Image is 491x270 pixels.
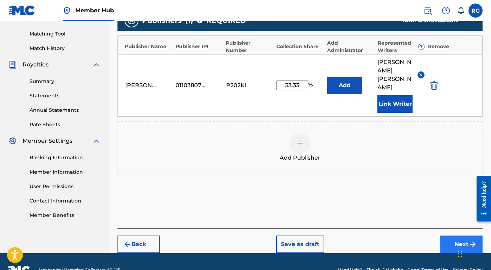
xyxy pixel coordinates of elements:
[442,6,450,15] img: help
[30,45,101,52] a: Match History
[8,5,36,15] img: MLC Logo
[276,43,324,50] div: Collection Share
[123,240,132,249] img: 7ee5dd4eb1f8a8e3ef2f.svg
[23,60,49,69] span: Royalties
[308,81,314,90] span: %
[439,4,453,18] div: Help
[419,44,424,50] span: ?
[176,43,223,50] div: Publisher IPI
[23,137,72,145] span: Member Settings
[327,39,374,54] div: Add Administrator
[430,81,438,90] img: 12a2ab48e56ec057fbd8.svg
[117,236,160,253] button: Back
[377,58,412,92] span: [PERSON_NAME] [PERSON_NAME]
[30,30,101,38] a: Matching Tool
[440,236,483,253] button: Next
[30,107,101,114] a: Annual Statements
[276,236,324,253] button: Save as draft
[30,78,101,85] a: Summary
[197,18,203,23] span: ?
[30,212,101,219] a: Member Benefits
[92,60,101,69] img: expand
[30,154,101,161] a: Banking Information
[468,4,483,18] div: User Menu
[125,43,172,50] div: Publisher Name
[456,236,491,270] iframe: Chat Widget
[30,168,101,176] a: Member Information
[421,4,435,18] a: Public Search
[30,183,101,190] a: User Permissions
[280,154,320,162] span: Add Publisher
[457,7,464,14] div: Notifications
[8,137,17,145] img: Member Settings
[418,72,423,77] img: remove-from-list-button
[458,243,462,264] div: Drag
[423,6,432,15] img: search
[377,95,413,113] button: Link Writer
[226,39,273,54] div: Publisher Number
[30,92,101,99] a: Statements
[92,137,101,145] img: expand
[296,139,304,147] img: add
[378,39,425,54] div: Represented Writers
[8,60,17,69] img: Royalties
[30,197,101,205] a: Contact Information
[75,6,114,14] span: Member Hub
[30,121,101,128] a: Rate Sheets
[428,43,475,50] div: Remove
[471,171,491,227] iframe: Resource Center
[63,6,71,15] img: Top Rightsholder
[327,77,362,94] button: Add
